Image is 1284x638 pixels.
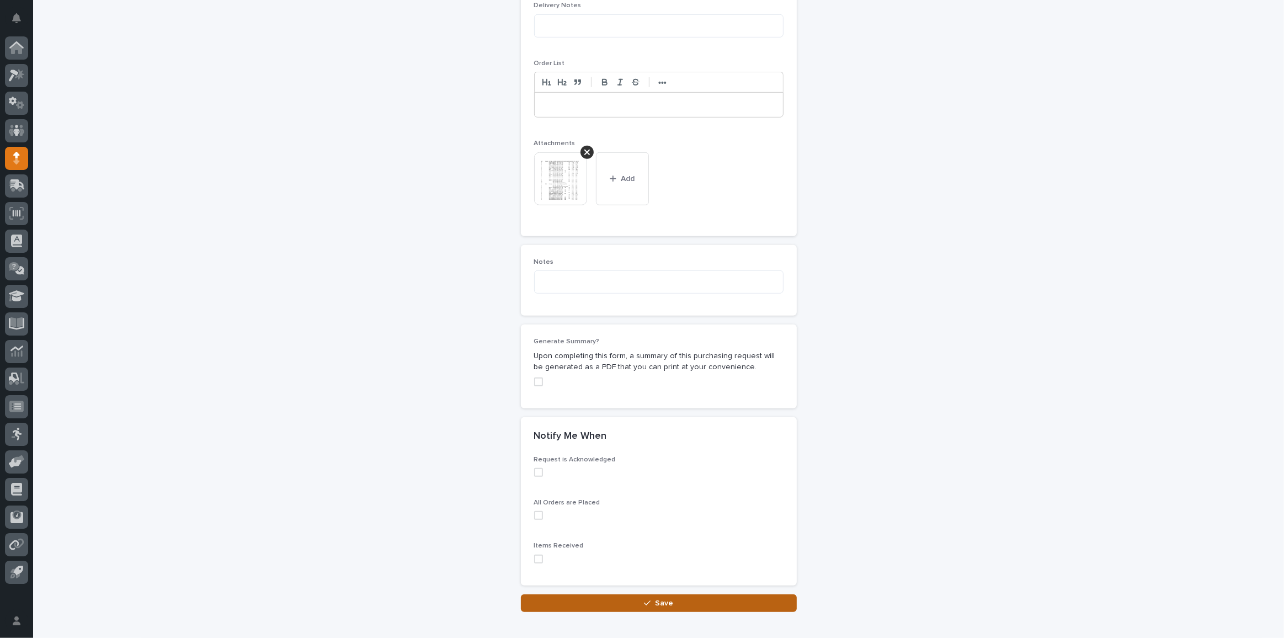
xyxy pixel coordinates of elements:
button: Add [596,152,649,205]
strong: ••• [658,78,667,87]
h2: Notify Me When [534,430,607,443]
button: Notifications [5,7,28,30]
div: Notifications [14,13,28,31]
button: ••• [655,76,670,89]
button: Save [521,594,797,612]
span: Request is Acknowledged [534,456,616,463]
span: Order List [534,60,565,67]
span: Save [655,599,673,607]
span: Attachments [534,140,576,147]
span: Generate Summary? [534,338,600,345]
span: Items Received [534,543,584,549]
span: Add [621,175,635,183]
p: Upon completing this form, a summary of this purchasing request will be generated as a PDF that y... [534,350,784,374]
span: Delivery Notes [534,2,582,9]
span: All Orders are Placed [534,499,600,506]
span: Notes [534,259,554,265]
